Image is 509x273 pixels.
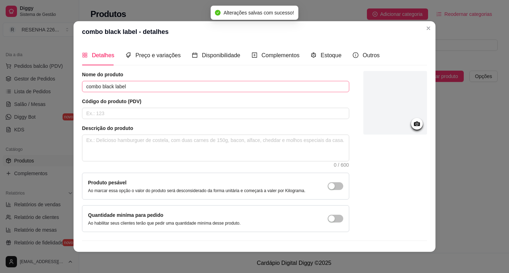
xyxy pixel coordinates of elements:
[311,52,316,58] span: code-sandbox
[262,52,300,58] span: Complementos
[215,10,221,16] span: check-circle
[88,212,163,218] label: Quantidade miníma para pedido
[423,23,434,34] button: Close
[74,21,435,42] header: combo black label - detalhes
[363,52,380,58] span: Outros
[82,98,349,105] article: Código do produto (PDV)
[192,52,198,58] span: calendar
[353,52,358,58] span: info-circle
[82,125,349,132] article: Descrição do produto
[202,52,240,58] span: Disponibilidade
[88,180,127,185] label: Produto pesável
[82,71,349,78] article: Nome do produto
[82,108,349,119] input: Ex.: 123
[125,52,131,58] span: tags
[88,188,305,194] p: Ao marcar essa opção o valor do produto será desconsiderado da forma unitária e começará a valer ...
[88,220,241,226] p: Ao habilitar seus clientes terão que pedir uma quantidade miníma desse produto.
[135,52,181,58] span: Preço e variações
[92,52,114,58] span: Detalhes
[82,52,88,58] span: appstore
[223,10,294,16] span: Alterações salvas com sucesso!
[82,81,349,92] input: Ex.: Hamburguer de costela
[321,52,341,58] span: Estoque
[252,52,257,58] span: plus-square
